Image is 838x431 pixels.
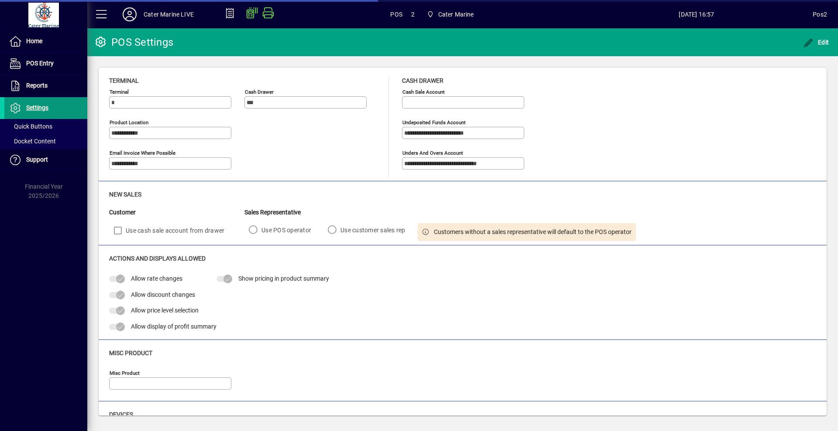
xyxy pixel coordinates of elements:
mat-label: Email Invoice where possible [110,150,175,156]
div: Cater Marine LIVE [144,7,194,21]
mat-label: Unders and Overs Account [402,150,463,156]
span: Terminal [109,77,139,84]
span: Settings [26,104,48,111]
span: POS Entry [26,60,54,67]
button: Profile [116,7,144,22]
span: 2 [411,7,415,21]
span: [DATE] 16:57 [580,7,813,21]
div: Sales Representative [244,208,636,217]
span: Allow price level selection [131,307,199,314]
span: Support [26,156,48,163]
a: Quick Buttons [4,119,87,134]
a: POS Entry [4,53,87,75]
mat-label: Product location [110,119,148,126]
span: Allow discount changes [131,291,195,298]
a: Docket Content [4,134,87,149]
span: Cater Marine [423,7,477,22]
span: Quick Buttons [9,123,52,130]
span: Reports [26,82,48,89]
div: POS Settings [94,35,173,49]
span: New Sales [109,191,141,198]
span: Home [26,37,42,44]
span: Devices [109,411,133,418]
span: Edit [803,39,829,46]
span: Customers without a sales representative will default to the POS operator [434,227,632,237]
div: Pos2 [813,7,827,21]
mat-label: Cash Drawer [245,89,274,95]
span: Allow rate changes [131,275,182,282]
button: Edit [801,34,831,50]
a: Reports [4,75,87,97]
span: POS [390,7,402,21]
a: Support [4,149,87,171]
span: Misc Product [109,350,152,356]
a: Home [4,31,87,52]
span: Show pricing in product summary [238,275,329,282]
mat-label: Cash sale account [402,89,445,95]
span: Cash Drawer [402,77,443,84]
span: Docket Content [9,138,56,145]
mat-label: Terminal [110,89,129,95]
span: Allow display of profit summary [131,323,216,330]
span: Actions and Displays Allowed [109,255,206,262]
mat-label: Misc Product [110,370,140,376]
span: Cater Marine [438,7,474,21]
div: Customer [109,208,244,217]
mat-label: Undeposited Funds Account [402,119,466,126]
